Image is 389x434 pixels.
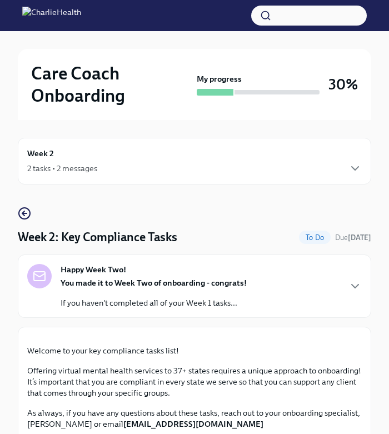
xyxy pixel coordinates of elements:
p: Welcome to your key compliance tasks list! [27,345,362,356]
h2: Care Coach Onboarding [31,62,192,107]
strong: My progress [197,73,242,84]
h6: Week 2 [27,147,54,159]
strong: Happy Week Two! [61,264,126,275]
img: CharlieHealth [22,7,81,24]
h3: 30% [328,74,358,94]
p: Offering virtual mental health services to 37+ states requires a unique approach to onboarding! I... [27,365,362,398]
span: September 1st, 2025 10:00 [335,232,371,243]
span: Due [335,233,371,242]
p: If you haven't completed all of your Week 1 tasks... [61,297,247,308]
strong: [DATE] [348,233,371,242]
strong: [EMAIL_ADDRESS][DOMAIN_NAME] [123,419,263,429]
div: 2 tasks • 2 messages [27,163,97,174]
span: To Do [299,233,331,242]
p: As always, if you have any questions about these tasks, reach out to your onboarding specialist, ... [27,407,362,430]
h4: Week 2: Key Compliance Tasks [18,229,177,246]
strong: You made it to Week Two of onboarding - congrats! [61,278,247,288]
